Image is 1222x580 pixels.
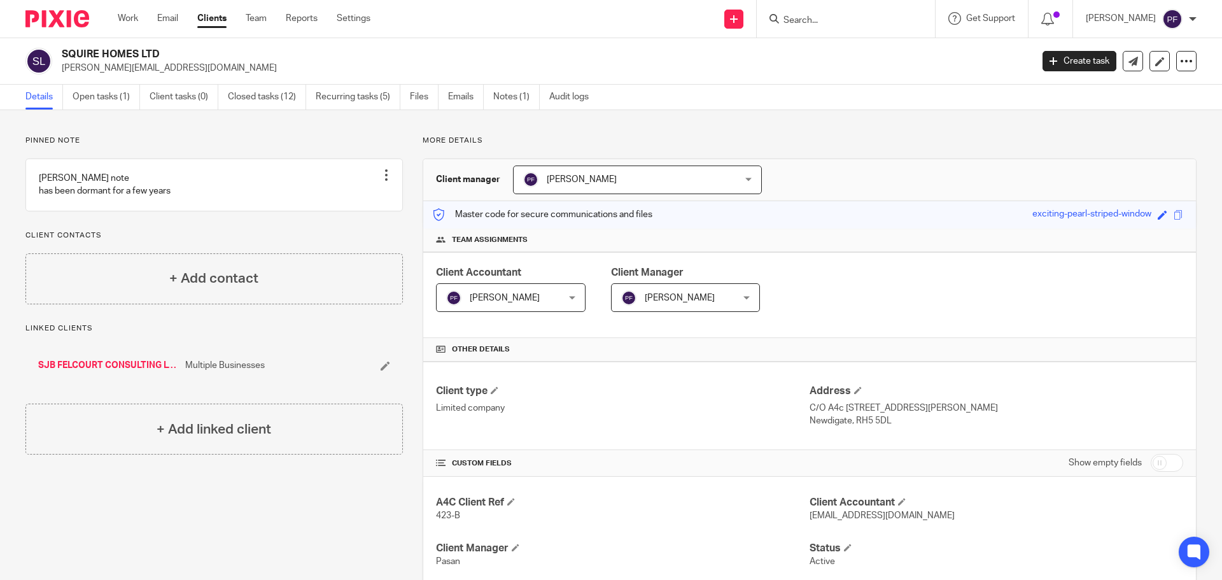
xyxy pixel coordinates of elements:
[1162,9,1183,29] img: svg%3E
[645,294,715,302] span: [PERSON_NAME]
[810,557,835,566] span: Active
[436,173,500,186] h3: Client manager
[810,511,955,520] span: [EMAIL_ADDRESS][DOMAIN_NAME]
[436,402,810,414] p: Limited company
[25,136,403,146] p: Pinned note
[1032,208,1151,222] div: exciting-pearl-striped-window
[423,136,1197,146] p: More details
[611,267,684,278] span: Client Manager
[1086,12,1156,25] p: [PERSON_NAME]
[523,172,538,187] img: svg%3E
[286,12,318,25] a: Reports
[150,85,218,110] a: Client tasks (0)
[448,85,484,110] a: Emails
[1069,456,1142,469] label: Show empty fields
[25,85,63,110] a: Details
[436,385,810,398] h4: Client type
[73,85,140,110] a: Open tasks (1)
[436,267,521,278] span: Client Accountant
[38,359,179,372] a: SJB FELCOURT CONSULTING LTD
[493,85,540,110] a: Notes (1)
[62,48,831,61] h2: SQUIRE HOMES LTD
[446,290,461,306] img: svg%3E
[433,208,652,221] p: Master code for secure communications and files
[470,294,540,302] span: [PERSON_NAME]
[810,402,1183,414] p: C/O A4c [STREET_ADDRESS][PERSON_NAME]
[316,85,400,110] a: Recurring tasks (5)
[436,458,810,469] h4: CUSTOM FIELDS
[810,542,1183,555] h4: Status
[452,235,528,245] span: Team assignments
[621,290,636,306] img: svg%3E
[436,542,810,555] h4: Client Manager
[25,323,403,334] p: Linked clients
[452,344,510,355] span: Other details
[436,511,460,520] span: 423-B
[228,85,306,110] a: Closed tasks (12)
[25,230,403,241] p: Client contacts
[436,496,810,509] h4: A4C Client Ref
[810,385,1183,398] h4: Address
[810,414,1183,427] p: Newdigate, RH5 5DL
[197,12,227,25] a: Clients
[246,12,267,25] a: Team
[118,12,138,25] a: Work
[25,48,52,74] img: svg%3E
[62,62,1023,74] p: [PERSON_NAME][EMAIL_ADDRESS][DOMAIN_NAME]
[157,12,178,25] a: Email
[169,269,258,288] h4: + Add contact
[1043,51,1116,71] a: Create task
[549,85,598,110] a: Audit logs
[966,14,1015,23] span: Get Support
[436,557,460,566] span: Pasan
[25,10,89,27] img: Pixie
[157,420,271,439] h4: + Add linked client
[185,359,265,372] span: Multiple Businesses
[810,496,1183,509] h4: Client Accountant
[782,15,897,27] input: Search
[337,12,370,25] a: Settings
[410,85,439,110] a: Files
[547,175,617,184] span: [PERSON_NAME]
